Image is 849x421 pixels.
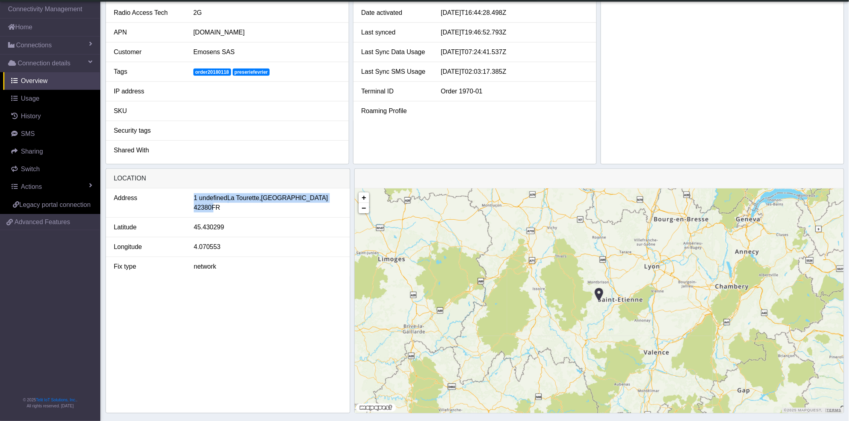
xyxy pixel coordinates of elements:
[21,95,39,102] span: Usage
[21,130,35,137] span: SMS
[108,126,187,136] div: Security tags
[188,262,348,271] div: network
[355,106,435,116] div: Roaming Profile
[108,28,187,37] div: APN
[108,193,188,213] div: Address
[227,193,261,203] span: La Tourette,
[435,47,594,57] div: [DATE]T07:24:41.537Z
[3,160,100,178] a: Switch
[108,47,187,57] div: Customer
[108,146,187,155] div: Shared With
[21,113,41,119] span: History
[14,217,70,227] span: Advanced Features
[3,125,100,143] a: SMS
[211,203,220,213] span: FR
[187,28,347,37] div: [DOMAIN_NAME]
[233,69,270,76] span: preseriefevrier
[3,107,100,125] a: History
[21,183,42,190] span: Actions
[16,40,52,50] span: Connections
[435,67,594,77] div: [DATE]T02:03:17.385Z
[18,59,71,68] span: Connection details
[355,87,435,96] div: Terminal ID
[782,408,843,413] div: ©2025 MapQuest, |
[261,193,328,203] span: [GEOGRAPHIC_DATA]
[21,166,40,172] span: Switch
[3,143,100,160] a: Sharing
[435,8,594,18] div: [DATE]T16:44:28.498Z
[36,398,76,402] a: Telit IoT Solutions, Inc.
[108,262,188,271] div: Fix type
[355,28,435,37] div: Last synced
[108,223,188,232] div: Latitude
[355,67,435,77] div: Last Sync SMS Usage
[435,28,594,37] div: [DATE]T19:46:52.793Z
[19,201,91,208] span: Legacy portal connection
[3,72,100,90] a: Overview
[187,8,347,18] div: 2G
[3,178,100,196] a: Actions
[355,8,435,18] div: Date activated
[187,47,347,57] div: Emosens SAS
[359,203,369,213] a: Zoom out
[194,203,212,213] span: 42380
[355,47,435,57] div: Last Sync Data Usage
[21,148,43,155] span: Sharing
[108,87,187,96] div: IP address
[108,106,187,116] div: SKU
[827,408,842,412] a: Terms
[108,8,187,18] div: Radio Access Tech
[108,67,187,77] div: Tags
[435,87,594,96] div: Order 1970-01
[194,193,227,203] span: 1 undefined
[108,242,188,252] div: Longitude
[188,242,348,252] div: 4.070553
[188,223,348,232] div: 45.430299
[21,77,48,84] span: Overview
[106,169,350,188] div: LOCATION
[193,69,231,76] span: order20180118
[3,90,100,107] a: Usage
[359,192,369,203] a: Zoom in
